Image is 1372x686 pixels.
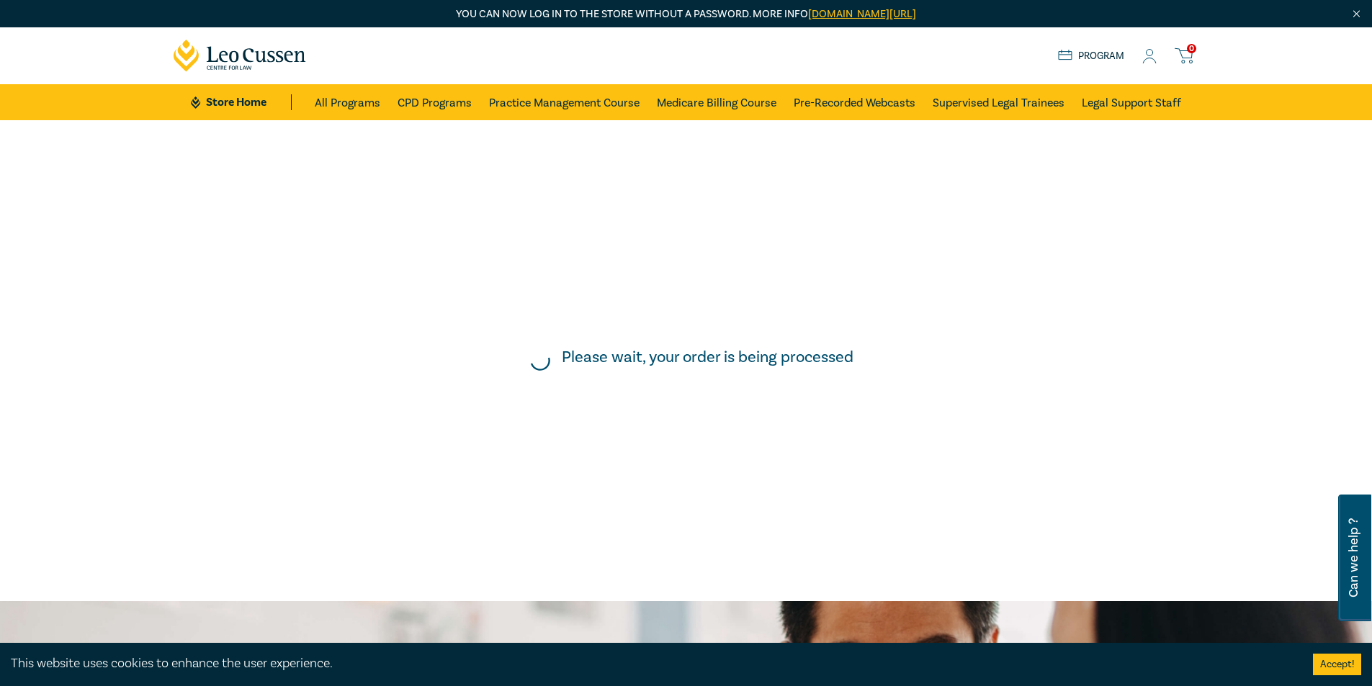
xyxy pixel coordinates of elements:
[1347,503,1360,613] span: Can we help ?
[1082,84,1181,120] a: Legal Support Staff
[11,654,1291,673] div: This website uses cookies to enhance the user experience.
[1187,44,1196,53] span: 0
[1350,8,1363,20] img: Close
[1058,48,1125,64] a: Program
[657,84,776,120] a: Medicare Billing Course
[933,84,1064,120] a: Supervised Legal Trainees
[1313,654,1361,675] button: Accept cookies
[794,84,915,120] a: Pre-Recorded Webcasts
[562,348,853,366] h5: Please wait, your order is being processed
[808,7,916,21] a: [DOMAIN_NAME][URL]
[174,6,1199,22] p: You can now log in to the store without a password. More info
[315,84,380,120] a: All Programs
[191,94,291,110] a: Store Home
[489,84,640,120] a: Practice Management Course
[398,84,472,120] a: CPD Programs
